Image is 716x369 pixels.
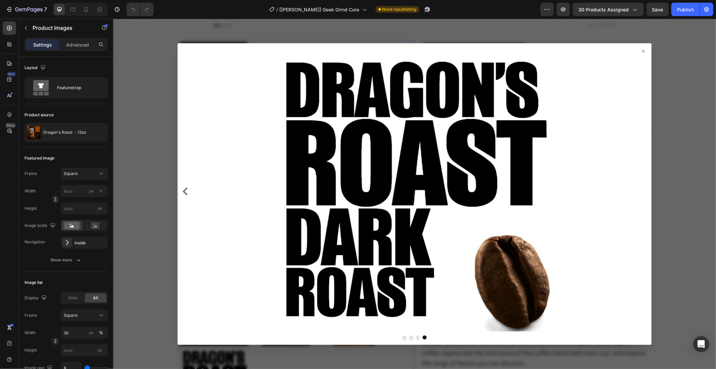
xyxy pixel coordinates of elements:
button: Show more [25,254,108,266]
iframe: To enrich screen reader interactions, please activate Accessibility in Grammarly extension settings [113,19,716,369]
button: Dot [296,317,300,321]
div: px [89,188,94,194]
div: % [99,330,103,336]
span: 30 products assigned [578,6,629,13]
div: Display [25,294,48,303]
div: Show more [51,257,82,263]
div: Image list [25,280,43,286]
label: Width [25,188,36,194]
button: Publish [671,3,700,16]
span: Square [64,171,78,177]
label: Width [25,330,36,336]
span: Need republishing [382,6,417,12]
button: px [97,187,105,195]
input: px% [61,185,108,197]
p: Dragon's Roast - 12oz [43,130,86,135]
div: 450 [6,71,16,77]
p: Product Images [33,24,90,32]
label: Frame [25,312,37,318]
label: Frame [25,171,37,177]
button: Save [647,3,669,16]
div: Beta [5,123,16,128]
button: % [88,187,96,195]
span: px [98,206,102,211]
input: px% [61,327,108,339]
div: Undo/Redo [127,3,154,16]
div: Layout [25,63,47,72]
span: Slide [68,295,78,301]
img: product feature img [27,126,41,139]
span: [[PERSON_NAME]] Geek Grind Core [280,6,360,13]
button: 30 products assigned [573,3,644,16]
button: Square [61,309,108,321]
div: Featured image [25,155,54,161]
div: Inside [75,240,106,246]
div: px [89,330,94,336]
div: Product source [25,112,54,118]
div: Navigation [25,239,45,245]
p: Settings [33,41,52,48]
p: 7 [44,5,47,13]
button: Dot [289,317,293,321]
button: % [88,329,96,337]
label: Height [25,205,37,211]
div: Image scale [25,221,57,230]
button: Square [61,168,108,180]
input: px [61,344,108,356]
label: Height [25,347,37,353]
span: Save [652,7,663,12]
span: All [93,295,98,301]
p: Advanced [66,41,89,48]
span: / [277,6,278,13]
button: Dot [309,317,314,321]
span: px [98,348,102,353]
div: Publish [677,6,694,13]
button: px [97,329,105,337]
button: 7 [3,3,50,16]
div: % [99,188,103,194]
div: Featured top [57,80,98,96]
div: Open Intercom Messenger [693,336,709,352]
button: Dot [303,317,307,321]
input: px [61,202,108,214]
span: Square [64,312,78,318]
